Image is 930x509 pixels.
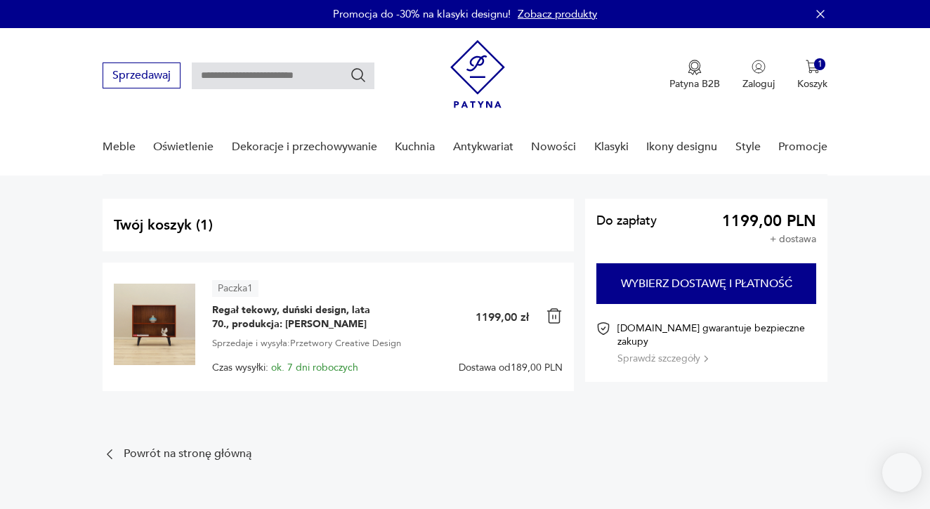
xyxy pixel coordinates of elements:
div: 1 [814,58,826,70]
button: Sprzedawaj [103,62,181,88]
article: Paczka 1 [212,280,258,297]
p: + dostawa [770,234,816,245]
img: Ikona medalu [688,60,702,75]
span: Regał tekowy, duński design, lata 70., produkcja: [PERSON_NAME] [212,303,388,331]
a: Meble [103,120,136,174]
a: Dekoracje i przechowywanie [232,120,377,174]
span: Dostawa od 189,00 PLN [459,362,563,374]
p: Promocja do -30% na klasyki designu! [333,7,511,21]
img: Ikonka użytkownika [752,60,766,74]
a: Sprzedawaj [103,72,181,81]
h2: Twój koszyk ( 1 ) [114,216,563,234]
img: Regał tekowy, duński design, lata 70., produkcja: Dania [114,284,195,365]
p: 1199,00 zł [476,310,529,325]
img: Ikona strzałki w prawo [704,355,708,362]
a: Klasyki [594,120,629,174]
a: Ikony designu [646,120,717,174]
a: Nowości [531,120,576,174]
img: Ikona certyfikatu [596,322,610,336]
img: Ikona kosza [546,308,563,324]
div: [DOMAIN_NAME] gwarantuje bezpieczne zakupy [617,322,817,365]
button: Szukaj [350,67,367,84]
span: 1199,00 PLN [722,216,816,227]
p: Powrót na stronę główną [124,449,251,458]
p: Zaloguj [742,77,775,91]
span: Sprzedaje i wysyła: Przetwory Creative Design [212,336,401,351]
img: Ikona koszyka [806,60,820,74]
button: Patyna B2B [669,60,720,91]
a: Promocje [778,120,827,174]
span: ok. 7 dni roboczych [271,361,358,374]
a: Kuchnia [395,120,435,174]
a: Powrót na stronę główną [103,447,251,461]
button: Sprawdź szczegóły [617,352,708,365]
p: Koszyk [797,77,827,91]
p: Patyna B2B [669,77,720,91]
a: Oświetlenie [153,120,214,174]
span: Do zapłaty [596,216,657,227]
a: Style [735,120,761,174]
img: Patyna - sklep z meblami i dekoracjami vintage [450,40,505,108]
span: Czas wysyłki: [212,362,358,374]
button: 1Koszyk [797,60,827,91]
button: Zaloguj [742,60,775,91]
a: Antykwariat [453,120,513,174]
a: Ikona medaluPatyna B2B [669,60,720,91]
a: Zobacz produkty [518,7,597,21]
button: Wybierz dostawę i płatność [596,263,817,304]
iframe: Smartsupp widget button [882,453,922,492]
